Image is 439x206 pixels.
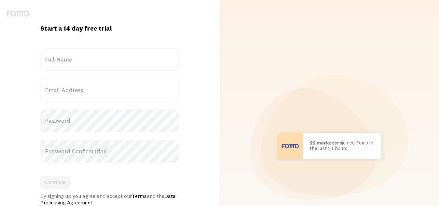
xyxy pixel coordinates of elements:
label: Password Confirmation [40,140,179,163]
h1: Start a 14 day free trial [40,24,179,33]
label: Full Name [40,48,179,71]
p: joined Fomo in the last 24 hours [310,140,375,151]
b: 22 marketers [310,140,342,146]
label: Email Address [40,79,179,102]
img: User avatar [277,133,303,159]
label: Password [40,109,179,132]
img: fomo-logo-gray-b99e0e8ada9f9040e2984d0d95b3b12da0074ffd48d1e5cb62ac37fc77b0b268.svg [6,10,29,17]
div: By signing up you agree and accept our and the . [40,193,179,206]
a: Terms [132,193,147,199]
a: Data Processing Agreement [40,193,176,206]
